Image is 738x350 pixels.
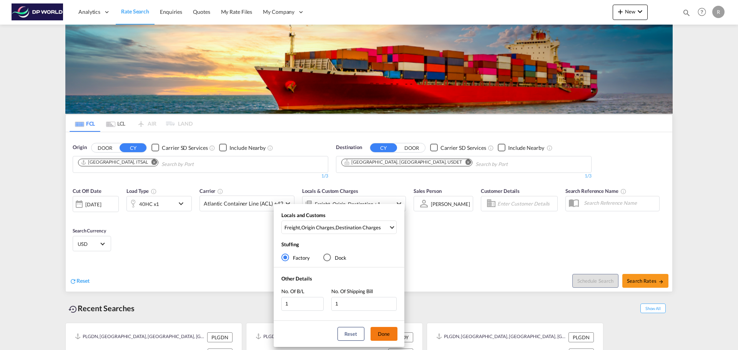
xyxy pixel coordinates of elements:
[281,254,310,261] md-radio-button: Factory
[281,288,304,294] span: No. Of B/L
[336,224,381,231] div: Destination Charges
[331,297,397,311] input: No. Of Shipping Bill
[281,212,326,218] span: Locals and Customs
[284,224,389,231] span: , ,
[371,327,397,341] button: Done
[281,241,299,247] span: Stuffing
[281,297,324,311] input: No. Of B/L
[281,275,312,282] span: Other Details
[281,221,397,234] md-select: Select Locals and Customs: Freight, Origin Charges, Destination Charges
[284,224,300,231] div: Freight
[331,288,373,294] span: No. Of Shipping Bill
[323,254,346,261] md-radio-button: Dock
[337,327,364,341] button: Reset
[301,224,334,231] div: Origin Charges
